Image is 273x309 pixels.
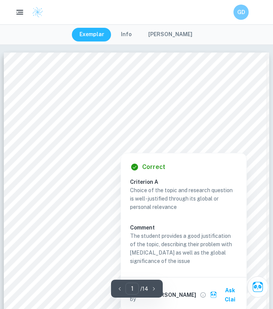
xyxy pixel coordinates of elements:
[208,284,243,306] button: Ask Clai
[130,186,237,211] p: Choice of the topic and research question is well-justified through its global or personal relevance
[152,291,196,299] h6: [PERSON_NAME]
[237,8,246,16] h6: GD
[130,232,237,265] p: The student provides a good justification of the topic, describing their problem with [MEDICAL_DA...
[210,291,217,298] img: clai.svg
[72,28,112,41] button: Exemplar
[113,28,139,41] button: Info
[142,162,165,172] h6: Correct
[140,285,148,293] p: / 14
[130,178,243,186] h6: Criterion A
[32,6,43,18] img: Clastify logo
[141,28,200,41] button: [PERSON_NAME]
[198,290,208,300] button: View full profile
[247,276,268,298] button: Ask Clai
[130,223,237,232] h6: Comment
[27,6,43,18] a: Clastify logo
[233,5,249,20] button: GD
